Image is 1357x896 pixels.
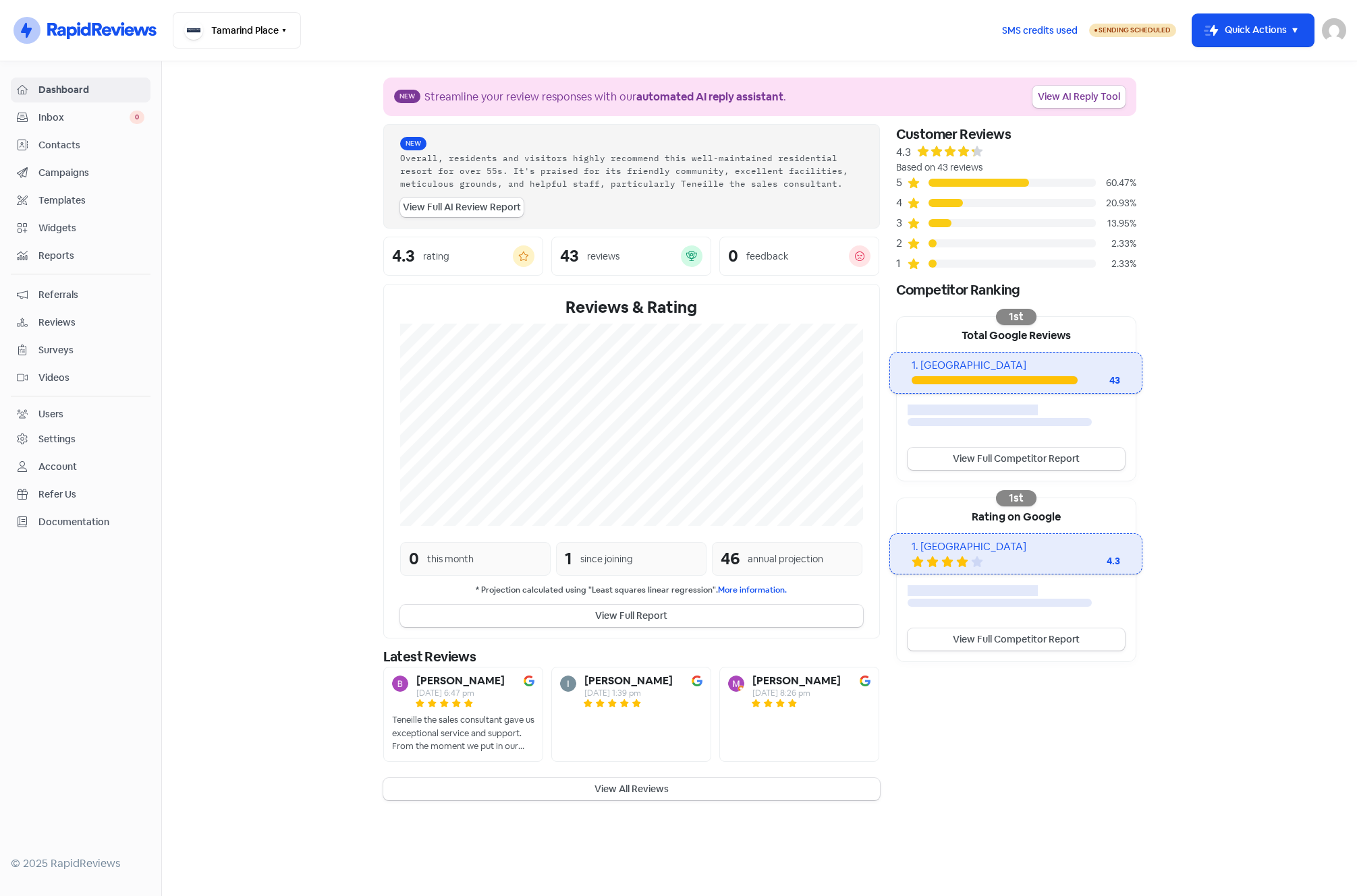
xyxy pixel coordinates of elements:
button: View All Reviews [383,778,880,800]
img: User [1322,18,1346,42]
a: Reviews [11,310,150,335]
div: 20.93% [1096,196,1136,210]
div: Reviews & Rating [400,295,863,320]
a: View Full Competitor Report [908,628,1125,651]
div: 43 [1078,374,1121,388]
span: Inbox [38,111,130,125]
div: 0 [728,248,738,264]
div: Customer Reviews [896,124,1136,144]
img: Avatar [728,676,744,692]
div: Account [38,460,77,474]
a: Referrals [11,282,150,307]
a: 43reviews [551,237,711,276]
div: 4.3 [896,144,911,160]
div: Overall, residents and visitors highly recommend this well-maintained residential resort for over... [400,152,863,189]
div: 4.3 [392,248,415,264]
a: Templates [11,188,150,213]
div: 4 [896,195,907,211]
span: Documentation [38,515,144,529]
a: 0feedback [719,237,879,276]
img: Avatar [392,676,408,692]
div: © 2025 RapidReviews [11,856,150,872]
img: Image [860,676,870,686]
span: Sending Scheduled [1099,26,1171,34]
b: [PERSON_NAME] [584,676,673,686]
a: Inbox 0 [11,105,150,130]
span: Contacts [38,138,144,152]
img: Image [692,676,702,686]
div: this month [427,552,474,566]
div: 5 [896,175,907,191]
div: reviews [587,249,619,264]
img: Avatar [560,676,576,692]
button: Quick Actions [1192,14,1314,47]
div: rating [423,249,449,264]
div: 1 [565,547,572,571]
div: since joining [580,552,633,566]
span: 0 [130,111,144,124]
div: 1. [GEOGRAPHIC_DATA] [912,539,1120,555]
div: 2.33% [1096,257,1136,271]
div: feedback [746,249,788,264]
a: Documentation [11,510,150,535]
a: View Full AI Review Report [400,198,524,217]
span: Surveys [38,343,144,357]
div: Users [38,407,63,421]
small: * Projection calculated using "Least squares linear regression". [400,584,863,597]
div: 3 [896,215,907,231]
iframe: chat widget [1300,842,1344,883]
a: Surveys [11,338,150,363]
div: 46 [721,547,740,571]
a: Contacts [11,133,150,158]
a: SMS credits used [991,22,1089,36]
div: Total Google Reviews [897,317,1136,352]
div: 2.33% [1096,237,1136,251]
div: annual projection [748,552,823,566]
div: Latest Reviews [383,647,880,667]
div: [DATE] 1:39 pm [584,689,673,697]
div: 13.95% [1096,216,1136,231]
div: Rating on Google [897,498,1136,533]
div: 0 [409,547,419,571]
div: Settings [38,432,76,446]
div: [DATE] 6:47 pm [416,689,505,697]
span: Templates [38,193,144,208]
button: Tamarind Place [173,12,301,49]
span: Refer Us [38,487,144,502]
div: Teneille the sales consultant gave us exceptional service and support. From the moment we put in ... [392,713,534,753]
b: [PERSON_NAME] [752,676,841,686]
b: automated AI reply assistant [636,90,783,104]
div: 1st [996,490,1036,506]
span: New [394,90,420,103]
span: Referrals [38,288,144,302]
a: Refer Us [11,482,150,507]
a: Users [11,402,150,427]
span: Reports [38,249,144,263]
div: 4.3 [1066,554,1120,568]
div: 60.47% [1096,176,1136,190]
div: 2 [896,235,907,251]
button: View Full Report [400,605,863,627]
a: Settings [11,427,150,452]
div: 1st [996,309,1036,325]
span: SMS credits used [1002,24,1078,38]
a: Widgets [11,216,150,241]
a: Reports [11,243,150,268]
b: [PERSON_NAME] [416,676,505,686]
div: [DATE] 8:26 pm [752,689,841,697]
a: More information. [718,585,787,595]
span: Campaigns [38,166,144,180]
span: Reviews [38,316,144,330]
a: Dashboard [11,78,150,102]
span: Videos [38,371,144,385]
div: 1. [GEOGRAPHIC_DATA] [912,358,1120,374]
span: Widgets [38,221,144,235]
span: Dashboard [38,83,144,97]
div: Based on 43 reviews [896,160,1136,175]
a: Videos [11,365,150,390]
a: View AI Reply Tool [1032,86,1126,108]
span: New [400,137,426,150]
div: Competitor Ranking [896,280,1136,300]
a: Campaigns [11,160,150,185]
a: 4.3rating [383,237,543,276]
